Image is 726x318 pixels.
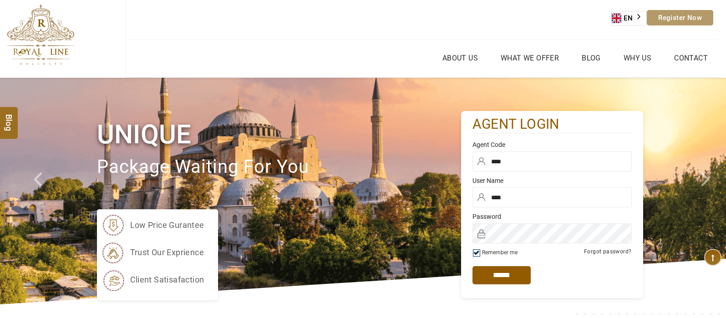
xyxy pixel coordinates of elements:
h1: Unique [97,117,461,151]
label: User Name [472,176,632,185]
a: Forgot password? [584,248,631,255]
div: Language [611,11,647,25]
a: Check next image [690,78,726,304]
li: trust our exprience [102,241,204,264]
span: Blog [3,114,15,121]
a: Check next prev [22,78,58,304]
a: Why Us [621,51,654,65]
label: Agent Code [472,140,632,149]
label: Remember me [482,249,518,256]
a: Contact [672,51,710,65]
p: package waiting for you [97,152,461,182]
aside: Language selected: English [611,11,647,25]
a: About Us [440,51,480,65]
a: Register Now [647,10,713,25]
a: Blog [579,51,603,65]
li: client satisafaction [102,268,204,291]
label: Password [472,212,632,221]
h2: agent login [472,116,632,133]
img: The Royal Line Holidays [7,4,75,66]
a: EN [612,11,646,25]
li: low price gurantee [102,214,204,237]
a: What we Offer [498,51,561,65]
